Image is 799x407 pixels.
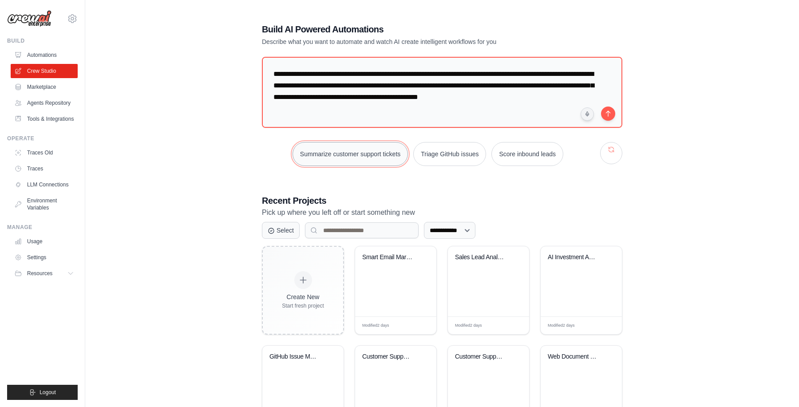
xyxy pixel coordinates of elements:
[262,222,300,239] button: Select
[11,194,78,215] a: Environment Variables
[7,224,78,231] div: Manage
[282,292,324,301] div: Create New
[11,178,78,192] a: LLM Connections
[11,112,78,126] a: Tools & Integrations
[455,253,509,261] div: Sales Lead Analysis & Routing Automation
[455,353,509,361] div: Customer Support Ticket Processing System
[262,194,622,207] h3: Recent Projects
[600,142,622,164] button: Get new suggestions
[11,234,78,249] a: Usage
[755,364,799,407] iframe: Chat Widget
[7,37,78,44] div: Build
[40,389,56,396] span: Logout
[7,135,78,142] div: Operate
[262,23,560,36] h1: Build AI Powered Automations
[262,37,560,46] p: Describe what you want to automate and watch AI create intelligent workflows for you
[415,322,423,329] span: Edit
[293,142,408,166] button: Summarize customer support tickets
[11,146,78,160] a: Traces Old
[11,250,78,265] a: Settings
[508,322,516,329] span: Edit
[269,353,323,361] div: GitHub Issue Management Automation
[7,10,51,27] img: Logo
[548,353,601,361] div: Web Document Code Analysis & Optimization
[7,385,78,400] button: Logout
[11,64,78,78] a: Crew Studio
[362,323,389,329] span: Modified 2 days
[362,253,416,261] div: Smart Email Marketing Automation
[362,353,416,361] div: Customer Support Ticket Intelligence System
[413,142,486,166] button: Triage GitHub issues
[601,322,609,329] span: Edit
[11,48,78,62] a: Automations
[262,207,622,218] p: Pick up where you left off or start something new
[27,270,52,277] span: Resources
[491,142,563,166] button: Score inbound leads
[11,96,78,110] a: Agents Repository
[455,323,482,329] span: Modified 2 days
[11,162,78,176] a: Traces
[282,302,324,309] div: Start fresh project
[11,266,78,281] button: Resources
[548,253,601,261] div: AI Investment Analysis Firm
[581,107,594,121] button: Click to speak your automation idea
[548,323,575,329] span: Modified 2 days
[11,80,78,94] a: Marketplace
